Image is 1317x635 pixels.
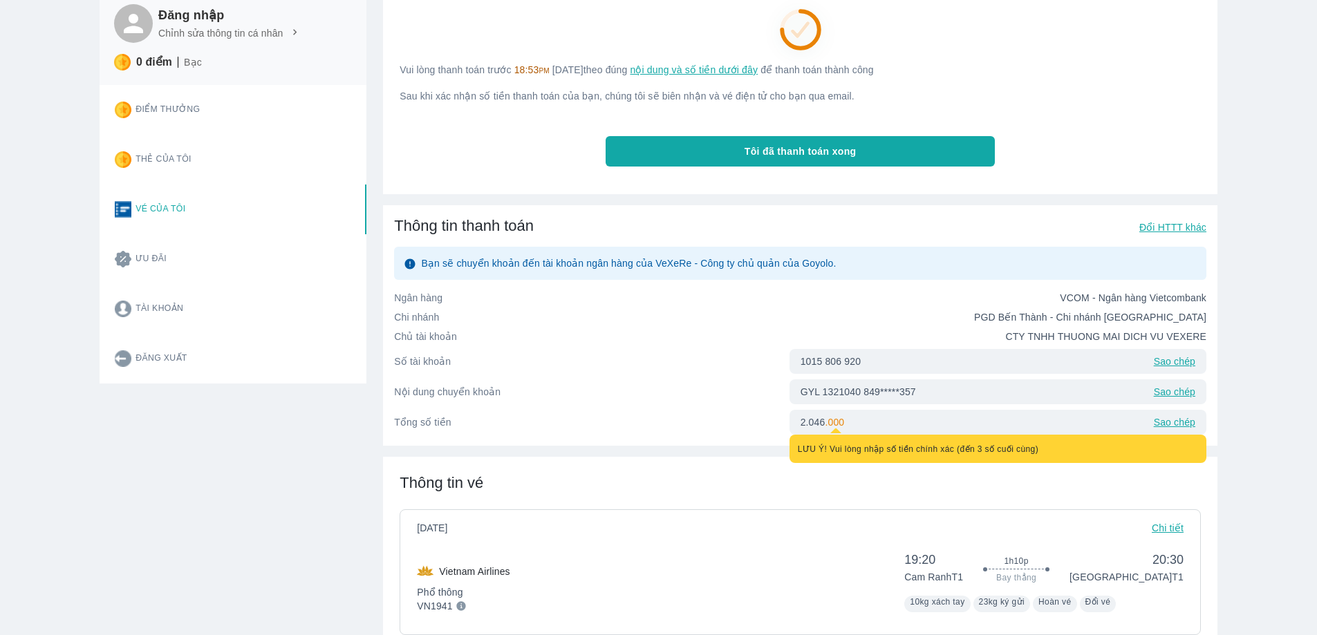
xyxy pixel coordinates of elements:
button: Tài khoản [104,284,353,334]
p: CTY TNHH THUONG MAI DICH VU VEXERE [801,330,1206,343]
h6: Đăng nhập [158,7,301,23]
span: [DATE] [417,521,458,535]
p: [GEOGRAPHIC_DATA] T1 [1070,570,1184,584]
button: Ưu đãi [104,234,353,284]
button: Tôi đã thanh toán xong [606,136,995,167]
p: Chỉnh sửa thông tin cá nhân [158,26,283,40]
p: Phổ thông [417,585,510,599]
p: Vietnam Airlines [439,565,510,578]
img: ticket [115,201,131,218]
button: Vé của tôi [104,184,353,234]
p: Ngân hàng [394,291,800,305]
img: star [114,54,131,70]
p: 1015 806 920 [801,354,861,368]
span: Bay thẳng [996,572,1036,583]
span: nội dung và số tiền dưới đây [630,64,758,75]
p: Sao chép [1154,385,1195,399]
button: Đăng xuất [104,334,353,383]
img: logout [115,350,131,367]
p: VN1941 [417,599,453,613]
p: Chi nhánh [394,310,800,324]
span: Đổi vé [1085,597,1111,607]
p: Tổng số tiền [394,415,789,429]
p: PGD Bến Thành - Chi nhánh [GEOGRAPHIC_DATA] [801,310,1206,324]
button: Thẻ của tôi [104,135,353,184]
span: Thông tin thanh toán [394,216,534,236]
span: 23kg ký gửi [979,597,1025,607]
span: LƯU Ý! Vui lòng nhập số tiền chính xác (đến 3 số cuối cùng) [798,444,1039,454]
img: promotion [115,251,131,267]
p: Sao chép [1154,415,1195,429]
p: VCOM - Ngân hàng Vietcombank [801,291,1206,305]
span: PM [539,67,549,75]
p: Bạn sẽ chuyển khoản đến tài khoản ngân hàng của VeXeRe - Công ty chủ quản của Goyolo. [421,256,836,270]
span: Thông tin vé [400,474,483,491]
p: Số tài khoản [394,354,789,368]
p: Cam Ranh T1 [904,570,963,584]
p: Chủ tài khoản [394,330,800,343]
span: 10kg xách tay [910,597,964,607]
p: . 000 [825,415,844,429]
p: 2.046 [801,415,825,429]
p: 0 điểm [136,55,172,69]
img: star [115,102,131,118]
p: Sao chép [1154,354,1195,368]
button: Điểm thưởng [104,85,353,135]
p: Nội dung chuyển khoản [394,385,789,399]
span: 1h10p [1004,556,1028,567]
span: Tôi đã thanh toán xong [745,144,857,158]
p: Vui lòng thanh toán trước [DATE] theo đúng để thanh toán thành công Sau khi xác nhận số tiền than... [400,63,1201,103]
img: account [115,301,131,317]
span: 20:30 [1070,551,1184,568]
div: Card thong tin user [100,85,366,383]
span: Hoàn vé [1038,597,1072,607]
img: star [115,151,131,168]
p: Đổi HTTT khác [1139,220,1206,234]
p: Chi tiết [1152,521,1184,535]
span: 19:20 [904,551,963,568]
span: 18:53 [514,64,539,75]
p: Bạc [184,55,202,69]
